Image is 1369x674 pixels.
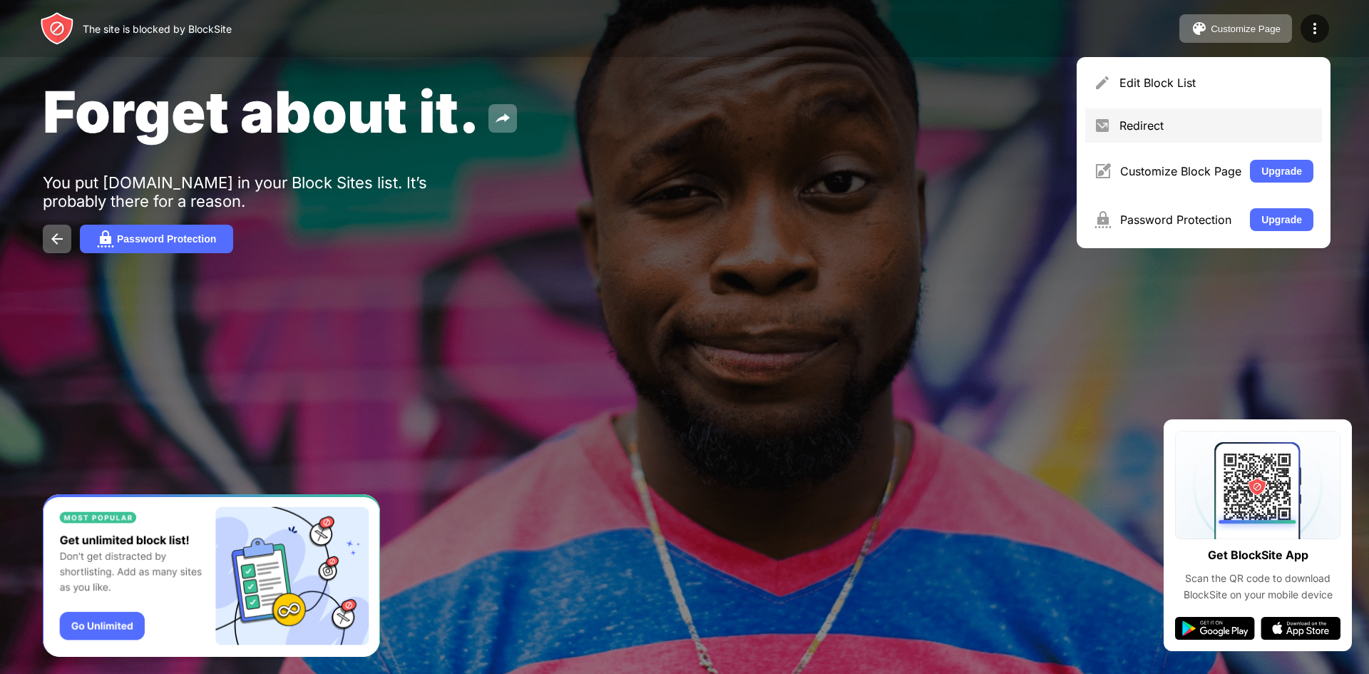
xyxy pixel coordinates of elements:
img: menu-redirect.svg [1094,117,1111,134]
div: Scan the QR code to download BlockSite on your mobile device [1175,571,1340,603]
span: Forget about it. [43,77,480,146]
div: Redirect [1119,118,1313,133]
div: Password Protection [1120,213,1241,227]
button: Upgrade [1250,208,1313,231]
img: menu-password.svg [1094,211,1112,228]
div: The site is blocked by BlockSite [83,23,232,35]
img: menu-icon.svg [1306,20,1323,37]
img: menu-pencil.svg [1094,74,1111,91]
div: Edit Block List [1119,76,1313,90]
div: Customize Block Page [1120,164,1241,178]
div: You put [DOMAIN_NAME] in your Block Sites list. It’s probably there for a reason. [43,173,483,210]
button: Upgrade [1250,160,1313,183]
div: Customize Page [1211,24,1281,34]
img: google-play.svg [1175,617,1255,640]
img: qrcode.svg [1175,431,1340,539]
div: Password Protection [117,233,216,245]
img: password.svg [97,230,114,247]
img: menu-customize.svg [1094,163,1112,180]
img: header-logo.svg [40,11,74,46]
img: pallet.svg [1191,20,1208,37]
button: Password Protection [80,225,233,253]
div: Get BlockSite App [1208,545,1308,566]
iframe: Banner [43,494,380,658]
img: back.svg [48,230,66,247]
img: app-store.svg [1261,617,1340,640]
button: Customize Page [1179,14,1292,43]
img: share.svg [494,110,511,127]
